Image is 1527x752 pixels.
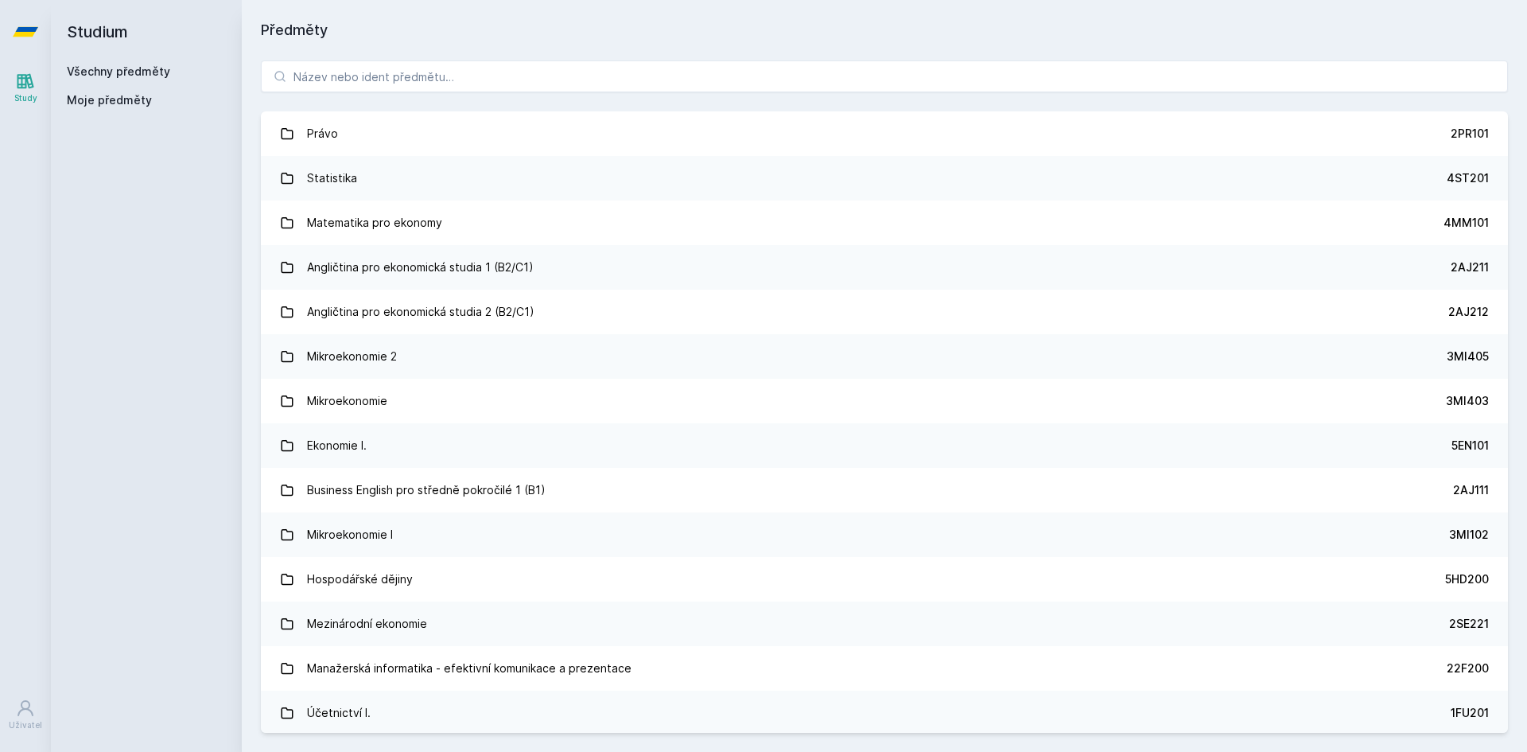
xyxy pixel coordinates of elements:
div: Mikroekonomie 2 [307,341,397,372]
div: 2AJ111 [1453,482,1489,498]
a: Angličtina pro ekonomická studia 2 (B2/C1) 2AJ212 [261,290,1508,334]
div: 2AJ212 [1448,304,1489,320]
div: Mikroekonomie I [307,519,393,551]
a: Uživatel [3,691,48,739]
div: Angličtina pro ekonomická studia 1 (B2/C1) [307,251,534,283]
a: Study [3,64,48,112]
a: Statistika 4ST201 [261,156,1508,201]
div: Uživatel [9,719,42,731]
div: 2SE221 [1449,616,1489,632]
h1: Předměty [261,19,1508,41]
div: 4ST201 [1447,170,1489,186]
a: Právo 2PR101 [261,111,1508,156]
div: 5EN101 [1451,438,1489,454]
a: Matematika pro ekonomy 4MM101 [261,201,1508,245]
input: Název nebo ident předmětu… [261,60,1508,92]
a: Hospodářské dějiny 5HD200 [261,557,1508,602]
div: Mezinárodní ekonomie [307,608,427,640]
a: Business English pro středně pokročilé 1 (B1) 2AJ111 [261,468,1508,512]
div: 4MM101 [1443,215,1489,231]
div: Study [14,92,37,104]
div: 3MI403 [1446,393,1489,409]
div: Účetnictví I. [307,697,371,729]
div: Mikroekonomie [307,385,387,417]
a: Mezinárodní ekonomie 2SE221 [261,602,1508,646]
div: Manažerská informatika - efektivní komunikace a prezentace [307,653,631,684]
div: 3MI405 [1447,349,1489,364]
div: Matematika pro ekonomy [307,207,442,239]
a: Všechny předměty [67,64,170,78]
span: Moje předměty [67,92,152,108]
div: 2PR101 [1451,126,1489,142]
a: Mikroekonomie I 3MI102 [261,512,1508,557]
a: Ekonomie I. 5EN101 [261,423,1508,468]
a: Angličtina pro ekonomická studia 1 (B2/C1) 2AJ211 [261,245,1508,290]
div: Hospodářské dějiny [307,563,413,595]
div: 2AJ211 [1451,259,1489,275]
div: 22F200 [1447,660,1489,676]
div: Angličtina pro ekonomická studia 2 (B2/C1) [307,296,534,328]
div: 3MI102 [1449,527,1489,543]
div: 1FU201 [1451,705,1489,721]
div: 5HD200 [1445,571,1489,587]
a: Mikroekonomie 2 3MI405 [261,334,1508,379]
a: Účetnictví I. 1FU201 [261,691,1508,735]
div: Právo [307,118,338,150]
a: Mikroekonomie 3MI403 [261,379,1508,423]
a: Manažerská informatika - efektivní komunikace a prezentace 22F200 [261,646,1508,691]
div: Ekonomie I. [307,430,367,462]
div: Statistika [307,162,357,194]
div: Business English pro středně pokročilé 1 (B1) [307,474,546,506]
